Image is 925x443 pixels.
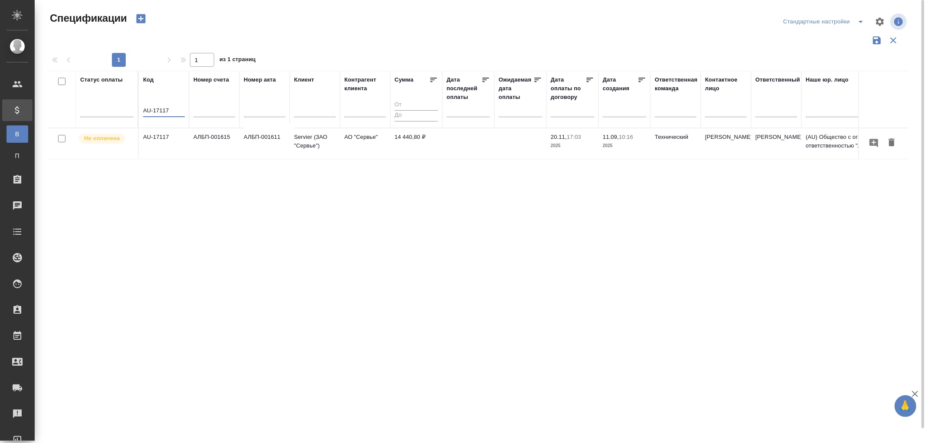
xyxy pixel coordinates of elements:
[294,133,336,150] p: Servier (ЗАО "Сервье")
[84,134,120,143] p: Не оплачена
[806,75,849,84] div: Наше юр. лицо
[551,141,594,150] p: 2025
[603,141,646,150] p: 2025
[139,128,189,159] td: AU-17117
[11,151,24,160] span: П
[143,75,154,84] div: Код
[11,130,24,138] span: В
[80,75,123,84] div: Статус оплаты
[131,11,151,26] button: Создать
[619,134,633,140] p: 10:16
[7,125,28,143] a: В
[567,134,581,140] p: 17:03
[781,15,869,29] div: split button
[890,13,909,30] span: Посмотреть информацию
[701,128,751,159] td: [PERSON_NAME]
[499,75,533,102] div: Ожидаемая дата оплаты
[869,32,885,49] button: Сохранить фильтры
[751,128,801,159] td: [PERSON_NAME]
[755,75,800,84] div: Ответственный
[7,147,28,164] a: П
[239,128,290,159] td: АЛБП-001611
[219,54,256,67] span: из 1 страниц
[603,75,637,93] div: Дата создания
[705,75,747,93] div: Контактное лицо
[447,75,481,102] div: Дата последней оплаты
[395,100,438,111] input: От
[551,75,585,102] div: Дата оплаты по договору
[189,128,239,159] td: АЛБП-001615
[294,75,314,84] div: Клиент
[48,11,127,25] span: Спецификации
[551,134,567,140] p: 20.11,
[650,128,701,159] td: Технический
[801,128,905,159] td: (AU) Общество с ограниченной ответственностью "АЛС"
[344,133,386,141] p: АО "Сервье"
[869,11,890,32] span: Настроить таблицу
[655,75,698,93] div: Ответственная команда
[895,395,916,417] button: 🙏
[395,75,413,84] div: Сумма
[344,75,386,93] div: Контрагент клиента
[390,128,442,159] td: 14 440,80 ₽
[193,75,229,84] div: Номер счета
[244,75,276,84] div: Номер акта
[898,397,913,415] span: 🙏
[884,135,899,151] button: Удалить
[603,134,619,140] p: 11.09,
[885,32,902,49] button: Сбросить фильтры
[395,110,438,121] input: До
